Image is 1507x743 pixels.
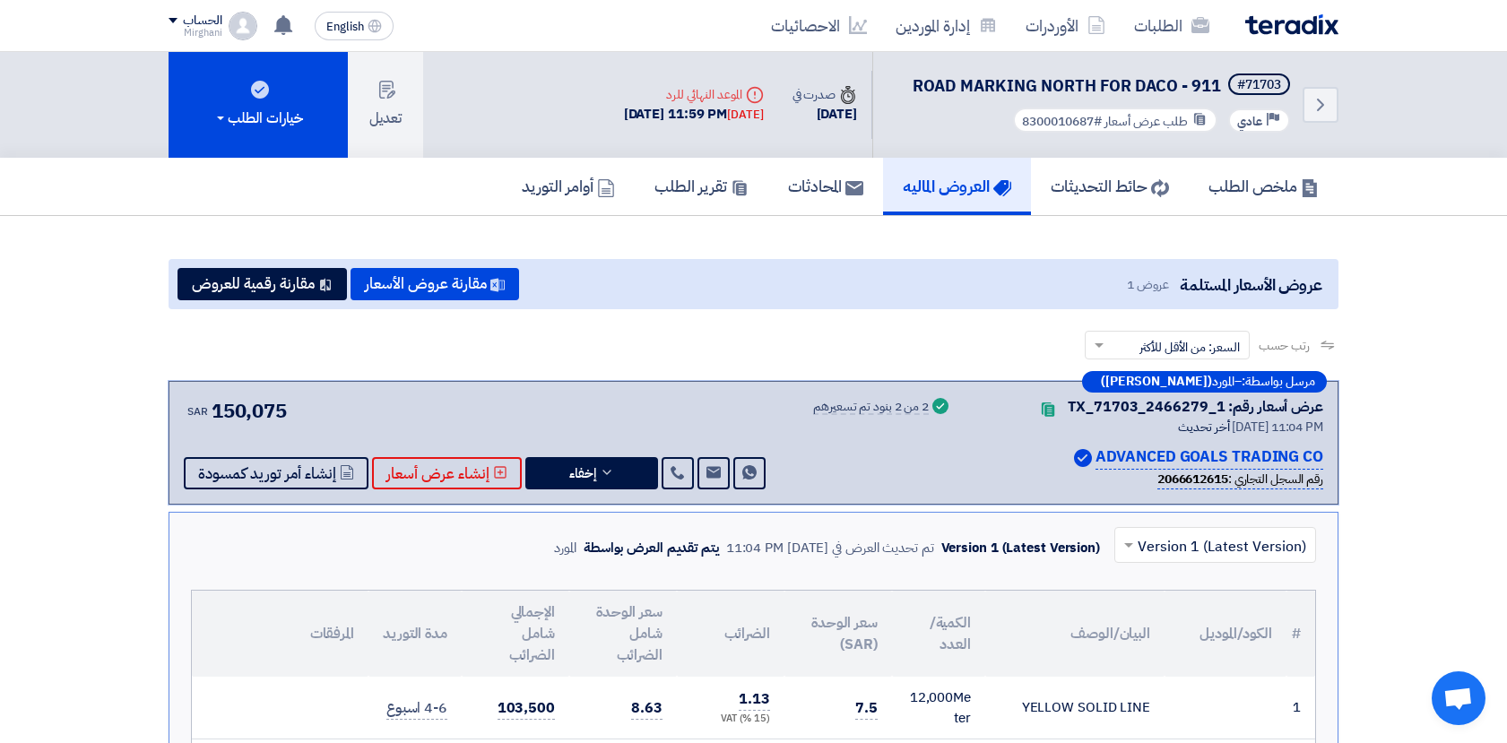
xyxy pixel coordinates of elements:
span: عروض 1 [1127,275,1168,294]
a: حائط التحديثات [1031,158,1189,215]
div: الموعد النهائي للرد [624,85,764,104]
div: عرض أسعار رقم: TX_71703_2466279_1 [1068,396,1323,418]
a: إدارة الموردين [881,4,1011,47]
h5: حائط التحديثات [1051,176,1169,196]
a: المحادثات [768,158,883,215]
th: سعر الوحدة شامل الضرائب [569,591,677,677]
div: خيارات الطلب [213,108,303,129]
td: Meter [892,677,985,739]
button: إنشاء أمر توريد كمسودة [184,457,368,489]
div: YELLOW SOLID LINE [1000,697,1150,718]
th: # [1286,591,1315,677]
img: Teradix logo [1245,14,1338,35]
span: إنشاء عرض أسعار [386,467,489,480]
span: إخفاء [569,467,596,480]
span: 8.63 [631,697,663,720]
th: البيان/الوصف [985,591,1165,677]
a: الأوردرات [1011,4,1120,47]
div: Version 1 (Latest Version) [941,538,1100,558]
button: مقارنة عروض الأسعار [351,268,519,300]
h5: أوامر التوريد [522,176,615,196]
span: 150,075 [212,396,287,426]
a: العروض الماليه [883,158,1031,215]
span: [DATE] 11:04 PM [1232,418,1323,436]
h5: العروض الماليه [903,176,1011,196]
div: [DATE] [727,106,763,124]
div: 2 من 2 بنود تم تسعيرهم [813,401,929,415]
p: ADVANCED GOALS TRADING CO [1096,445,1323,470]
div: تم تحديث العرض في [DATE] 11:04 PM [726,538,934,558]
a: أوامر التوريد [502,158,635,215]
img: profile_test.png [229,12,257,40]
img: Verified Account [1074,449,1092,467]
a: تقرير الطلب [635,158,768,215]
div: المورد [554,538,576,558]
div: [DATE] 11:59 PM [624,104,764,125]
div: رقم السجل التجاري : [1157,470,1323,489]
h5: ROAD MARKING NORTH FOR DACO - 911 [913,73,1294,99]
span: 103,500 [498,697,555,720]
a: الطلبات [1120,4,1224,47]
th: الكمية/العدد [892,591,985,677]
span: ROAD MARKING NORTH FOR DACO - 911 [913,73,1221,98]
div: الحساب [183,13,221,29]
a: ملخص الطلب [1189,158,1338,215]
span: عروض الأسعار المستلمة [1180,272,1322,297]
span: أخر تحديث [1178,418,1229,436]
span: #8300010687 [1022,112,1102,131]
a: الاحصائيات [757,4,881,47]
span: 12,000 [910,687,953,707]
span: السعر: من الأقل للأكثر [1139,338,1240,357]
th: الكود/الموديل [1165,591,1286,677]
div: #71703 [1237,79,1281,91]
b: 2066612615 [1157,470,1228,488]
div: [DATE] [792,104,857,125]
div: – [1082,371,1327,393]
th: المرفقات [192,591,368,677]
span: SAR [187,403,208,419]
h5: ملخص الطلب [1208,176,1319,196]
span: 1.13 [739,688,770,711]
th: الإجمالي شامل الضرائب [462,591,569,677]
span: مرسل بواسطة: [1242,376,1315,388]
td: 1 [1286,677,1315,739]
span: رتب حسب [1259,336,1310,355]
div: (15 %) VAT [691,712,770,727]
th: سعر الوحدة (SAR) [784,591,892,677]
button: تعديل [348,52,423,158]
th: مدة التوريد [368,591,462,677]
button: إخفاء [525,457,658,489]
button: إنشاء عرض أسعار [372,457,522,489]
span: 4-6 اسبوع [386,697,447,720]
h5: المحادثات [788,176,863,196]
span: English [326,21,364,33]
button: مقارنة رقمية للعروض [178,268,347,300]
b: ([PERSON_NAME]) [1101,376,1212,388]
button: خيارات الطلب [169,52,348,158]
div: يتم تقديم العرض بواسطة [584,538,719,558]
div: Open chat [1432,671,1485,725]
div: Mirghani [169,28,221,38]
div: صدرت في [792,85,857,104]
span: 7.5 [855,697,878,720]
button: English [315,12,394,40]
th: الضرائب [677,591,784,677]
span: طلب عرض أسعار [1104,112,1188,131]
span: عادي [1237,113,1262,130]
span: إنشاء أمر توريد كمسودة [198,467,336,480]
span: المورد [1212,376,1234,388]
h5: تقرير الطلب [654,176,749,196]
